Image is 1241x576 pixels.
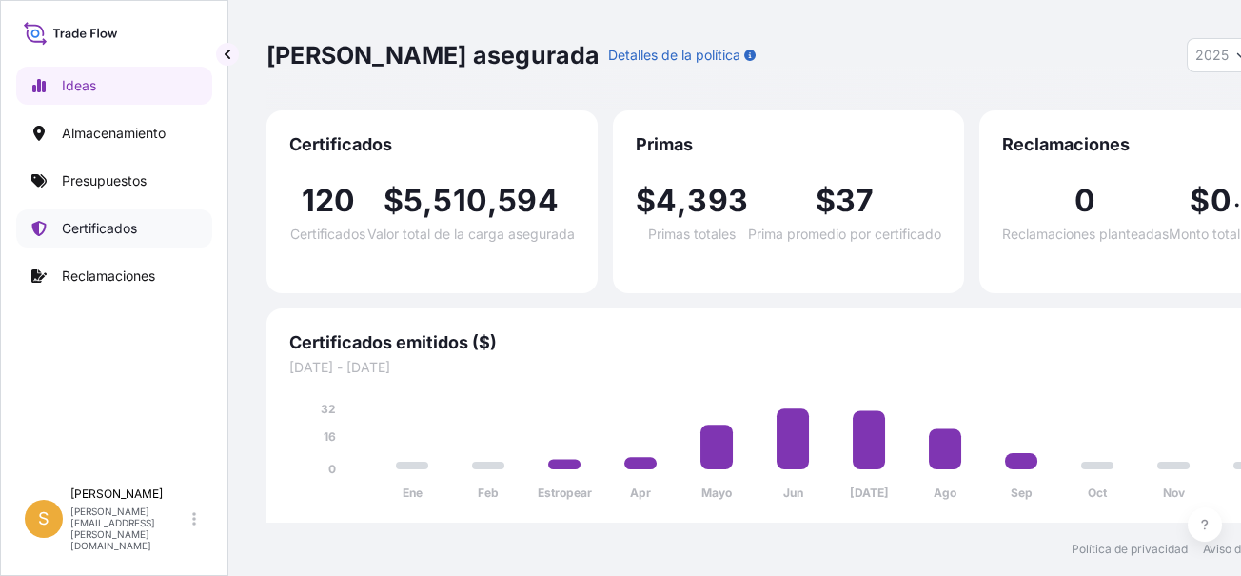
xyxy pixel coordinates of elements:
[1011,486,1033,500] tspan: Sep
[423,186,433,216] span: ,
[433,186,487,216] span: 510
[1002,228,1169,241] span: Reclamaciones planteadas
[62,76,96,95] p: Ideas
[1195,46,1229,65] span: 2025
[1163,486,1186,500] tspan: Nov
[290,228,365,241] span: Certificados
[498,186,559,216] span: 594
[16,209,212,248] a: Certificados
[934,486,956,500] tspan: Ago
[816,186,836,216] span: $
[783,486,803,500] tspan: Jun
[478,486,499,500] tspan: Feb
[1072,542,1188,557] a: Política de privacidad
[62,124,166,143] p: Almacenamiento
[1088,486,1108,500] tspan: Oct
[748,228,941,241] span: Prima promedio por certificado
[70,487,188,502] p: [PERSON_NAME]
[648,228,736,241] span: Primas totales
[701,486,732,500] tspan: Mayo
[850,486,889,500] tspan: [DATE]
[328,462,336,476] tspan: 0
[636,133,941,156] span: Primas
[677,186,687,216] span: ,
[70,506,188,551] p: [PERSON_NAME][EMAIL_ADDRESS][PERSON_NAME][DOMAIN_NAME]
[62,219,137,238] p: Certificados
[367,228,575,241] span: Valor total de la carga asegurada
[687,186,748,216] span: 393
[324,429,336,444] tspan: 16
[384,186,404,216] span: $
[836,186,874,216] span: 37
[656,186,677,216] span: 4
[403,486,423,500] tspan: Ene
[266,40,601,70] p: [PERSON_NAME] asegurada
[62,267,155,286] p: Reclamaciones
[16,162,212,200] a: Presupuestos
[16,67,212,105] a: Ideas
[487,186,498,216] span: ,
[1074,186,1095,216] span: 0
[608,46,740,65] p: Detalles de la política
[289,133,575,156] span: Certificados
[321,402,336,416] tspan: 32
[38,509,49,528] span: S
[302,186,356,216] span: 120
[538,486,592,500] tspan: Estropear
[62,171,147,190] p: Presupuestos
[16,114,212,152] a: Almacenamiento
[16,257,212,295] a: Reclamaciones
[1233,191,1240,207] span: .
[1190,186,1210,216] span: $
[404,186,423,216] span: 5
[630,486,651,500] tspan: Apr
[1210,186,1231,216] span: 0
[636,186,656,216] span: $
